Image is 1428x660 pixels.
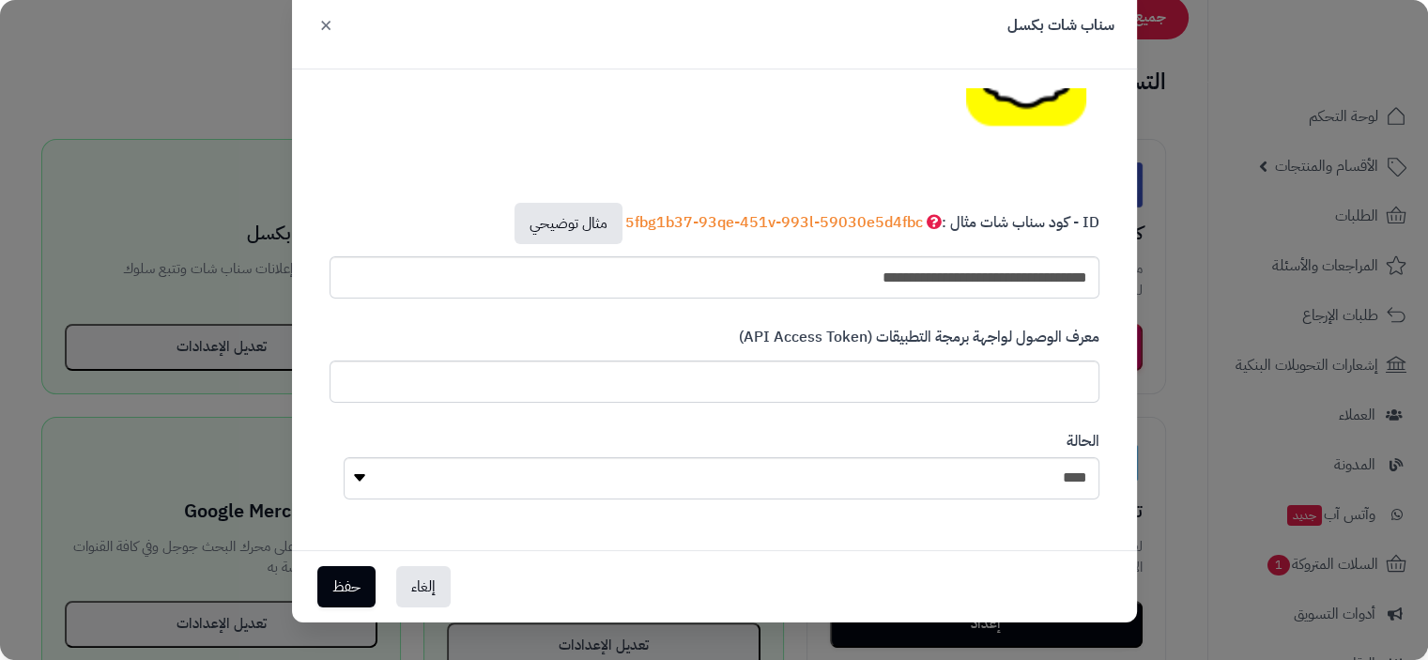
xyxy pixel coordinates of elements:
button: إلغاء [396,566,451,607]
a: مثال توضيحي [514,203,622,244]
label: ID - كود سناب شات مثال : [512,203,1099,252]
button: حفظ [317,566,376,607]
span: 5fbg1b37-93qe-451v-993l-59030e5d4fbc [625,211,942,234]
label: الحالة [1067,431,1099,453]
label: معرف الوصول لواجهة برمجة التطبيقات (API Access Token) [739,327,1099,356]
h3: سناب شات بكسل [1007,15,1114,37]
button: × [315,4,337,45]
